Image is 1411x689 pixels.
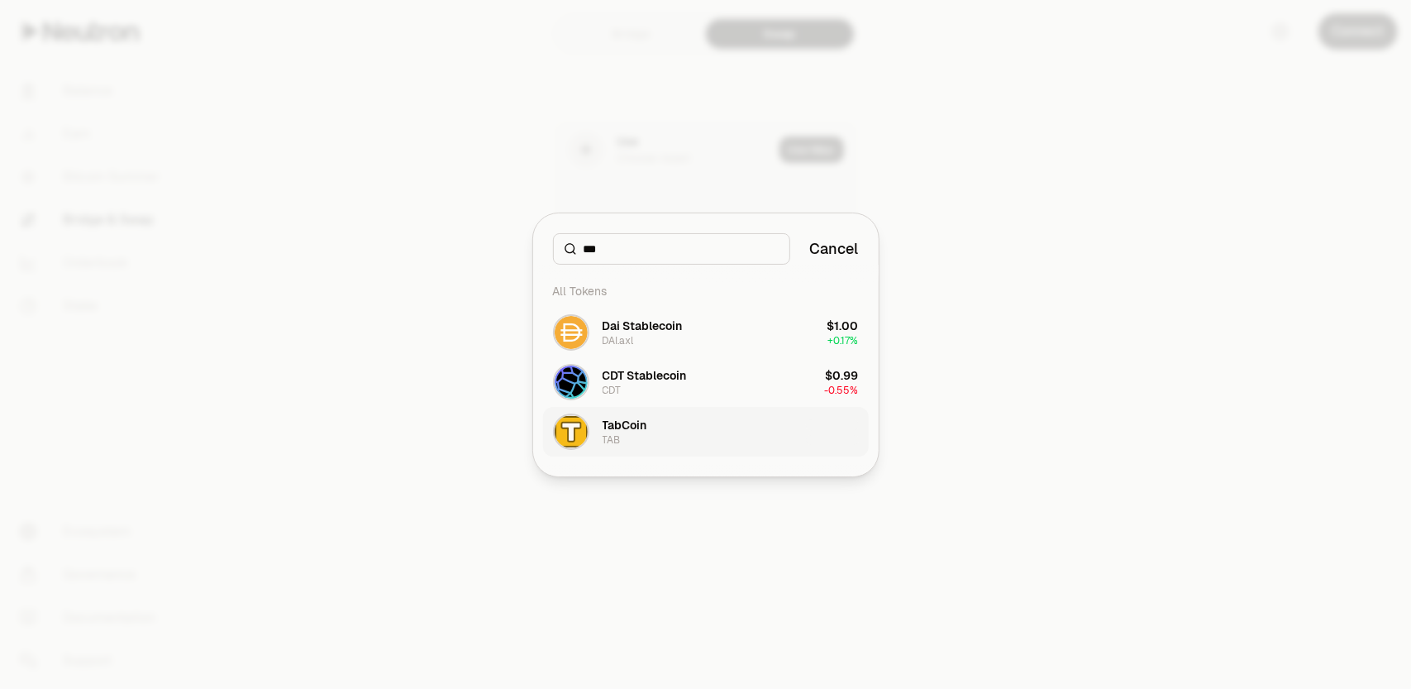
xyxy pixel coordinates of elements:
div: $0.99 [826,367,859,384]
img: CDT Logo [555,366,588,399]
button: TAB LogoTabCoinTAB [543,407,869,457]
div: Dai Stablecoin [603,318,683,334]
div: DAI.axl [603,334,634,347]
div: All Tokens [543,275,869,308]
div: CDT [603,384,622,397]
img: DAI.axl Logo [555,316,588,349]
button: CDT LogoCDT StablecoinCDT$0.99-0.55% [543,357,869,407]
div: $1.00 [827,318,859,334]
button: DAI.axl LogoDai StablecoinDAI.axl$1.00+0.17% [543,308,869,357]
img: TAB Logo [555,415,588,448]
div: CDT Stablecoin [603,367,687,384]
div: TAB [603,433,621,447]
button: Cancel [810,237,859,261]
div: TabCoin [603,417,647,433]
span: + 0.17% [828,334,859,347]
span: -0.55% [825,384,859,397]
